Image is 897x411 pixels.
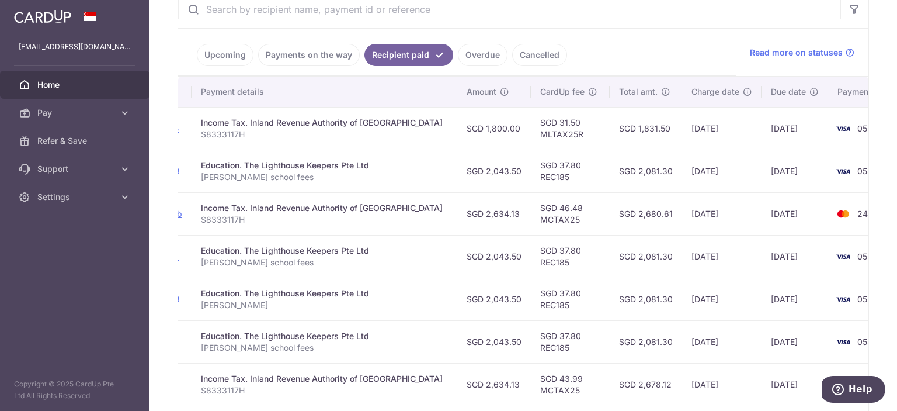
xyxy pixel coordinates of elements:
[458,44,507,66] a: Overdue
[531,192,610,235] td: SGD 46.48 MCTAX25
[832,250,855,264] img: Bank Card
[37,107,114,119] span: Pay
[540,86,585,98] span: CardUp fee
[822,376,885,405] iframe: Opens a widget where you can find more information
[531,107,610,150] td: SGD 31.50 MLTAX25R
[201,299,448,311] p: [PERSON_NAME]
[762,278,828,320] td: [DATE]
[201,171,448,183] p: [PERSON_NAME] school fees
[531,363,610,406] td: SGD 43.99 MCTAX25
[762,363,828,406] td: [DATE]
[610,320,682,363] td: SGD 2,081.30
[531,150,610,192] td: SGD 37.80 REC185
[691,86,739,98] span: Charge date
[610,278,682,320] td: SGD 2,081.30
[457,192,531,235] td: SGD 2,634.13
[762,107,828,150] td: [DATE]
[531,235,610,278] td: SGD 37.80 REC185
[37,191,114,203] span: Settings
[192,77,457,107] th: Payment details
[750,47,843,58] span: Read more on statuses
[682,107,762,150] td: [DATE]
[37,135,114,147] span: Refer & Save
[201,288,448,299] div: Education. The Lighthouse Keepers Pte Ltd
[531,320,610,363] td: SGD 37.80 REC185
[750,47,854,58] a: Read more on statuses
[201,330,448,342] div: Education. The Lighthouse Keepers Pte Ltd
[201,385,448,396] p: S8333117H
[512,44,567,66] a: Cancelled
[762,235,828,278] td: [DATE]
[467,86,496,98] span: Amount
[457,363,531,406] td: SGD 2,634.13
[857,166,877,176] span: 0558
[832,335,855,349] img: Bank Card
[364,44,453,66] a: Recipient paid
[14,9,71,23] img: CardUp
[19,41,131,53] p: [EMAIL_ADDRESS][DOMAIN_NAME]
[610,192,682,235] td: SGD 2,680.61
[832,164,855,178] img: Bank Card
[201,342,448,354] p: [PERSON_NAME] school fees
[201,257,448,268] p: [PERSON_NAME] school fees
[201,373,448,385] div: Income Tax. Inland Revenue Authority of [GEOGRAPHIC_DATA]
[201,117,448,129] div: Income Tax. Inland Revenue Authority of [GEOGRAPHIC_DATA]
[37,163,114,175] span: Support
[201,129,448,140] p: S8333117H
[857,123,877,133] span: 0558
[531,278,610,320] td: SGD 37.80 REC185
[201,202,448,214] div: Income Tax. Inland Revenue Authority of [GEOGRAPHIC_DATA]
[201,214,448,226] p: S8333117H
[771,86,806,98] span: Due date
[457,278,531,320] td: SGD 2,043.50
[258,44,360,66] a: Payments on the way
[197,44,253,66] a: Upcoming
[682,235,762,278] td: [DATE]
[457,320,531,363] td: SGD 2,043.50
[457,235,531,278] td: SGD 2,043.50
[610,363,682,406] td: SGD 2,678.12
[857,337,877,347] span: 0558
[682,150,762,192] td: [DATE]
[682,192,762,235] td: [DATE]
[201,160,448,171] div: Education. The Lighthouse Keepers Pte Ltd
[832,122,855,136] img: Bank Card
[857,251,877,261] span: 0558
[682,278,762,320] td: [DATE]
[619,86,658,98] span: Total amt.
[832,292,855,306] img: Bank Card
[610,235,682,278] td: SGD 2,081.30
[201,245,448,257] div: Education. The Lighthouse Keepers Pte Ltd
[762,192,828,235] td: [DATE]
[682,363,762,406] td: [DATE]
[37,79,114,91] span: Home
[610,150,682,192] td: SGD 2,081.30
[857,209,878,219] span: 2479
[682,320,762,363] td: [DATE]
[857,294,877,304] span: 0558
[457,150,531,192] td: SGD 2,043.50
[762,150,828,192] td: [DATE]
[610,107,682,150] td: SGD 1,831.50
[832,207,855,221] img: Bank Card
[762,320,828,363] td: [DATE]
[457,107,531,150] td: SGD 1,800.00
